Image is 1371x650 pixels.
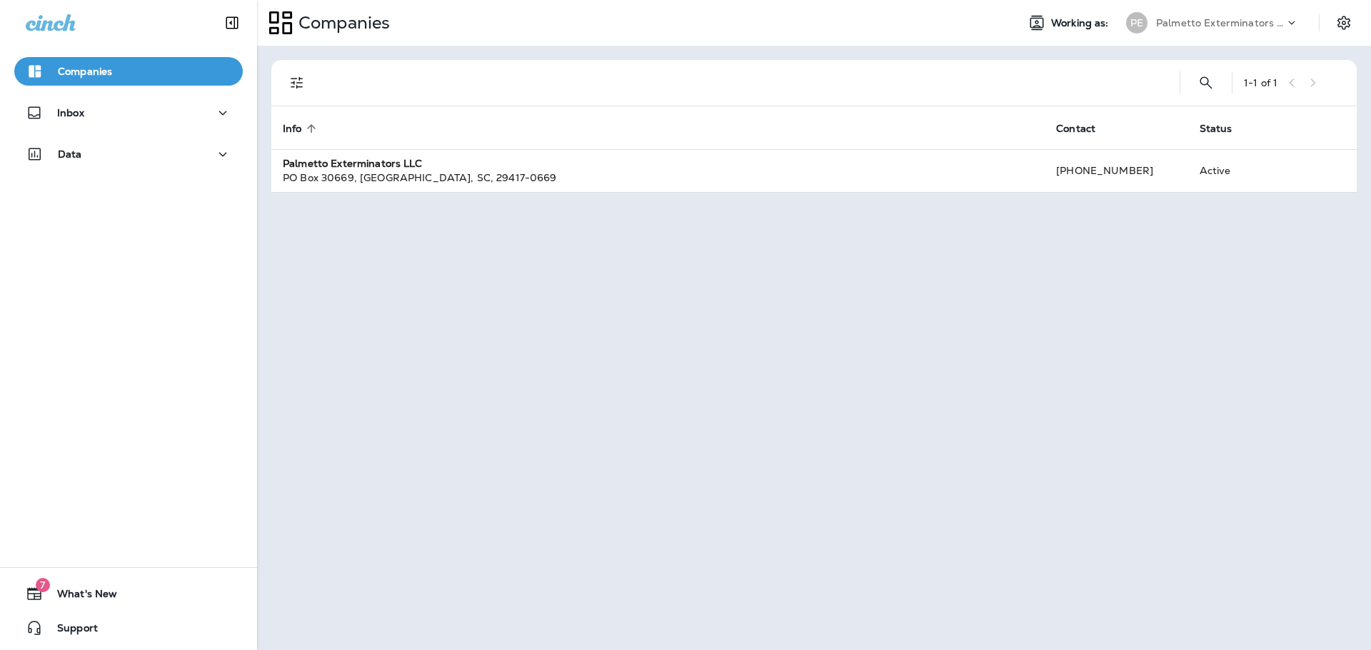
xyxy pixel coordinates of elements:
span: Support [43,622,98,639]
span: 7 [36,578,50,592]
span: Status [1200,123,1232,135]
div: PE [1126,12,1147,34]
button: Support [14,614,243,642]
button: Search Companies [1192,68,1220,97]
div: 1 - 1 of 1 [1244,77,1277,88]
span: Info [283,122,321,135]
button: Data [14,140,243,168]
span: Working as: [1051,17,1112,29]
div: PO Box 30669 , [GEOGRAPHIC_DATA] , SC , 29417-0669 [283,171,1033,185]
p: Palmetto Exterminators LLC [1156,17,1285,29]
span: Contact [1056,122,1114,135]
strong: Palmetto Exterminators LLC [283,157,423,170]
p: Inbox [57,107,84,118]
button: 7What's New [14,579,243,608]
button: Inbox [14,98,243,127]
button: Companies [14,57,243,86]
p: Companies [293,12,390,34]
button: Filters [283,68,311,97]
td: Active [1188,149,1280,192]
span: Status [1200,122,1251,135]
span: What's New [43,588,117,605]
button: Collapse Sidebar [212,9,252,37]
p: Companies [58,66,112,77]
span: [PHONE_NUMBER] [1056,164,1153,177]
span: Info [283,123,302,135]
span: Contact [1056,123,1095,135]
p: Data [58,148,82,160]
button: Settings [1331,10,1357,36]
